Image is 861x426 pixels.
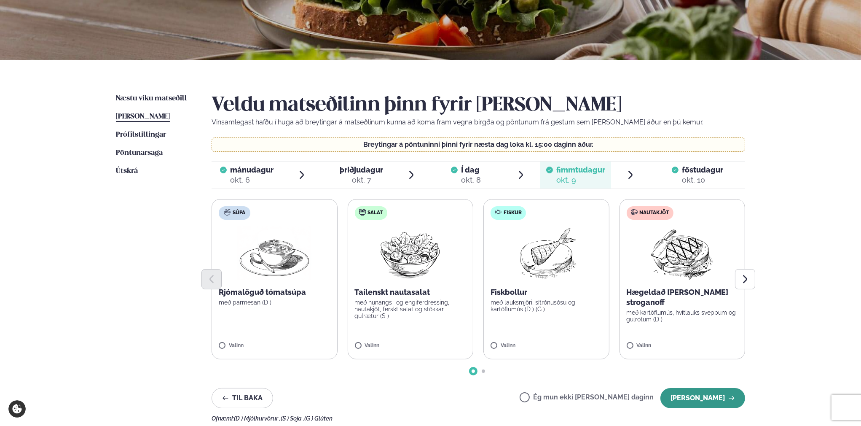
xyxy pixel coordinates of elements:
button: Previous slide [201,269,222,289]
img: salad.svg [359,209,366,216]
a: Útskrá [116,166,138,176]
h2: Veldu matseðilinn þinn fyrir [PERSON_NAME] [212,94,745,117]
img: fish.svg [495,209,502,216]
div: Ofnæmi: [212,415,745,422]
button: [PERSON_NAME] [660,388,745,408]
span: Næstu viku matseðill [116,95,187,102]
div: okt. 7 [340,175,383,185]
img: Fish.png [509,226,584,280]
span: (G ) Glúten [304,415,333,422]
span: fimmtudagur [556,165,605,174]
span: (D ) Mjólkurvörur , [234,415,281,422]
img: beef.svg [631,209,638,216]
a: Næstu viku matseðill [116,94,187,104]
div: okt. 8 [461,175,481,185]
img: Soup.png [237,226,311,280]
p: Hægeldað [PERSON_NAME] stroganoff [627,287,738,307]
span: Salat [368,210,383,216]
span: Nautakjöt [640,210,669,216]
span: föstudagur [682,165,723,174]
span: Fiskur [504,210,522,216]
p: Breytingar á pöntuninni þinni fyrir næsta dag loka kl. 15:00 daginn áður. [220,141,737,148]
a: Prófílstillingar [116,130,166,140]
span: [PERSON_NAME] [116,113,170,120]
div: okt. 9 [556,175,605,185]
img: Salad.png [373,226,448,280]
p: Taílenskt nautasalat [355,287,467,297]
a: Cookie settings [8,400,26,418]
button: Next slide [735,269,755,289]
p: Vinsamlegast hafðu í huga að breytingar á matseðlinum kunna að koma fram vegna birgða og pöntunum... [212,117,745,127]
img: Beef-Meat.png [645,226,719,280]
p: með parmesan (D ) [219,299,330,306]
p: með kartöflumús, hvítlauks sveppum og gulrótum (D ) [627,309,738,323]
span: Go to slide 2 [482,369,485,373]
a: [PERSON_NAME] [116,112,170,122]
a: Pöntunarsaga [116,148,163,158]
p: Fiskbollur [491,287,602,297]
span: Prófílstillingar [116,131,166,138]
img: soup.svg [224,209,231,216]
span: Útskrá [116,167,138,175]
span: mánudagur [230,165,274,174]
p: með hunangs- og engiferdressing, nautakjöt, ferskt salat og stökkar gulrætur (S ) [355,299,467,319]
span: þriðjudagur [340,165,383,174]
div: okt. 6 [230,175,274,185]
p: Rjómalöguð tómatsúpa [219,287,330,297]
div: okt. 10 [682,175,723,185]
button: Til baka [212,388,273,408]
span: (S ) Soja , [281,415,304,422]
span: Go to slide 1 [472,369,475,373]
p: með lauksmjöri, sítrónusósu og kartöflumús (D ) (G ) [491,299,602,313]
span: Pöntunarsaga [116,149,163,156]
span: Súpa [233,210,245,216]
span: Í dag [461,165,481,175]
